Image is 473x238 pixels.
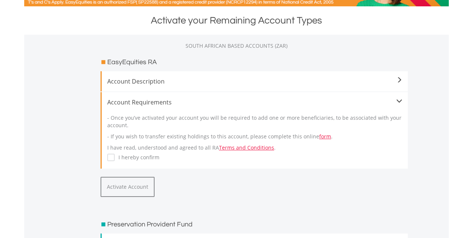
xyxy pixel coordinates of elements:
[107,77,402,86] span: Account Description
[107,98,402,107] div: Account Requirements
[107,107,402,163] div: I have read, understood and agreed to all RA .
[219,144,274,151] a: Terms and Conditions
[107,57,157,68] h3: EasyEquities RA
[115,154,159,161] label: I hereby confirm
[24,42,449,50] div: SOUTH AFRICAN BASED ACCOUNTS (ZAR)
[24,14,449,27] div: Activate your Remaining Account Types
[101,177,155,197] button: Activate Account
[107,114,402,129] p: - Once you’ve activated your account you will be required to add one or more beneficiaries, to be...
[107,219,193,230] h3: Preservation Provident Fund
[319,133,331,140] a: form
[107,133,402,140] p: - If you wish to transfer existing holdings to this account, please complete this online .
